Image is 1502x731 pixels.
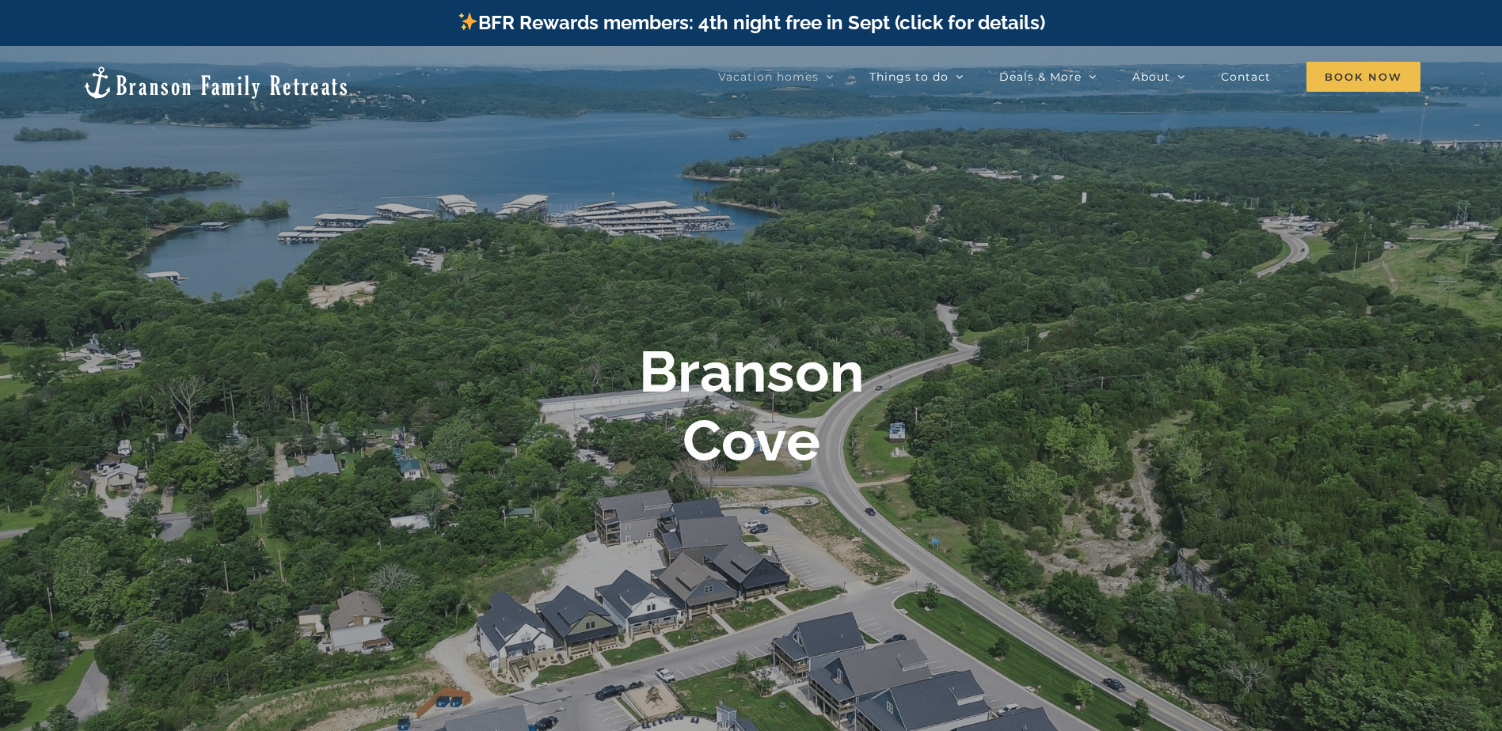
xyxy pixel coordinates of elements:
a: BFR Rewards members: 4th night free in Sept (click for details) [457,11,1045,34]
span: Deals & More [999,71,1082,82]
span: Things to do [869,71,949,82]
a: Vacation homes [718,61,834,93]
img: ✨ [458,12,477,31]
a: About [1132,61,1185,93]
a: Deals & More [999,61,1097,93]
a: Contact [1221,61,1271,93]
span: Contact [1221,71,1271,82]
nav: Main Menu [718,61,1420,93]
b: Branson Cove [639,338,864,473]
a: Book Now [1306,61,1420,93]
span: Vacation homes [718,71,819,82]
span: Book Now [1306,62,1420,92]
span: About [1132,71,1170,82]
img: Branson Family Retreats Logo [82,65,350,100]
a: Things to do [869,61,964,93]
